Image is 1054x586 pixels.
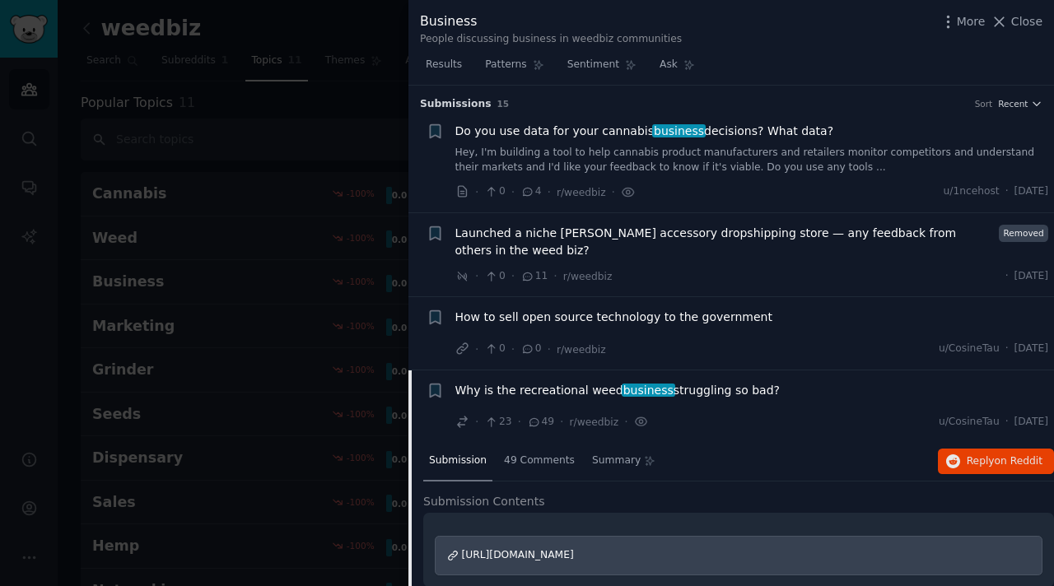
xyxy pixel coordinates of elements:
span: · [612,184,615,201]
span: · [548,184,551,201]
span: 0 [520,342,541,356]
span: r/weedbiz [557,344,606,356]
span: Summary [592,453,641,468]
span: Submission Contents [423,493,545,510]
span: · [475,413,478,430]
span: 0 [484,269,505,284]
span: [DATE] [1014,184,1048,199]
span: [URL][DOMAIN_NAME] [462,549,574,560]
a: Ask [654,52,701,86]
a: [URL][DOMAIN_NAME] [435,536,1042,575]
span: r/weedbiz [557,187,606,198]
span: 23 [484,415,511,430]
button: Recent [998,98,1042,109]
span: 15 [497,99,510,109]
span: 0 [484,342,505,356]
div: Sort [975,98,993,109]
span: [DATE] [1014,269,1048,284]
span: [DATE] [1014,415,1048,430]
span: · [511,341,515,358]
a: Do you use data for your cannabisbusinessdecisions? What data? [455,123,834,140]
div: Business [420,12,682,32]
div: People discussing business in weedbiz communities [420,32,682,47]
a: Patterns [479,52,549,86]
span: on Reddit [995,455,1042,467]
span: · [511,267,515,285]
span: · [1005,269,1009,284]
span: Sentiment [567,58,619,72]
span: · [1005,415,1009,430]
span: · [511,184,515,201]
span: Patterns [485,58,526,72]
span: 49 Comments [504,453,575,468]
span: 49 [527,415,554,430]
a: Why is the recreational weedbusinessstruggling so bad? [455,382,781,399]
span: More [957,13,986,30]
span: · [475,184,478,201]
span: Removed [999,225,1048,242]
span: u/CosineTau [939,415,1000,430]
a: How to sell open source technology to the government [455,309,772,326]
button: Close [991,13,1042,30]
span: u/1ncehost [943,184,999,199]
a: Results [420,52,468,86]
span: · [560,413,563,430]
a: Hey, I'm building a tool to help cannabis product manufacturers and retailers monitor competitors... [455,146,1049,174]
span: Recent [998,98,1028,109]
span: Reply [967,454,1042,469]
span: r/weedbiz [563,271,613,282]
span: Close [1011,13,1042,30]
span: r/weedbiz [570,416,619,428]
span: Ask [660,58,678,72]
span: Results [426,58,462,72]
span: · [1005,184,1009,199]
span: · [553,267,557,285]
span: u/CosineTau [939,342,1000,356]
span: · [624,413,627,430]
a: Launched a niche [PERSON_NAME] accessory dropshipping store — any feedback from others in the wee... [455,225,994,259]
span: 0 [484,184,505,199]
span: Submission s [420,97,492,112]
span: · [475,341,478,358]
span: 4 [520,184,541,199]
span: Do you use data for your cannabis decisions? What data? [455,123,834,140]
span: · [475,267,478,285]
span: · [548,341,551,358]
span: Submission [429,453,487,468]
span: [DATE] [1014,342,1048,356]
span: business [652,124,706,137]
span: · [1005,342,1009,356]
a: Sentiment [562,52,642,86]
span: 11 [520,269,548,284]
span: business [622,384,675,397]
button: More [940,13,986,30]
span: · [518,413,521,430]
span: Why is the recreational weed struggling so bad? [455,382,781,399]
button: Replyon Reddit [938,449,1054,475]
